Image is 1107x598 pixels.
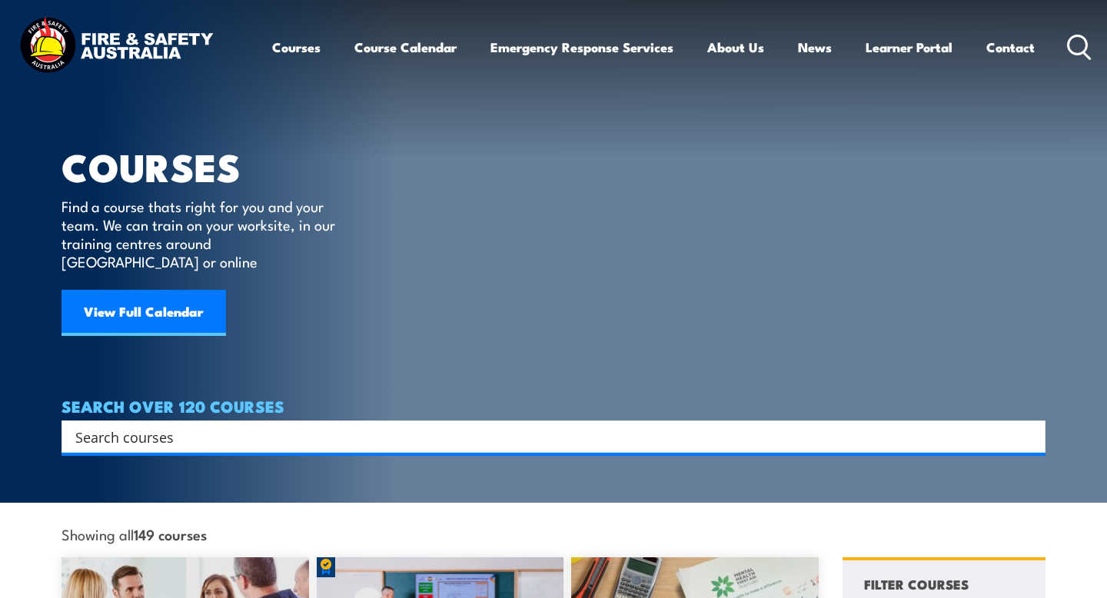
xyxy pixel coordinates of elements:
[61,397,1045,414] h4: SEARCH OVER 120 COURSES
[798,27,832,68] a: News
[707,27,764,68] a: About Us
[78,426,1015,447] form: Search form
[1019,426,1040,447] button: Search magnifier button
[61,526,207,542] span: Showing all
[354,27,457,68] a: Course Calendar
[61,149,357,182] h1: COURSES
[134,523,207,544] strong: 149 courses
[61,290,226,336] a: View Full Calendar
[490,27,673,68] a: Emergency Response Services
[75,425,1012,448] input: Search input
[61,197,342,271] p: Find a course thats right for you and your team. We can train on your worksite, in our training c...
[272,27,321,68] a: Courses
[986,27,1035,68] a: Contact
[866,27,952,68] a: Learner Portal
[864,573,969,594] h4: FILTER COURSES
